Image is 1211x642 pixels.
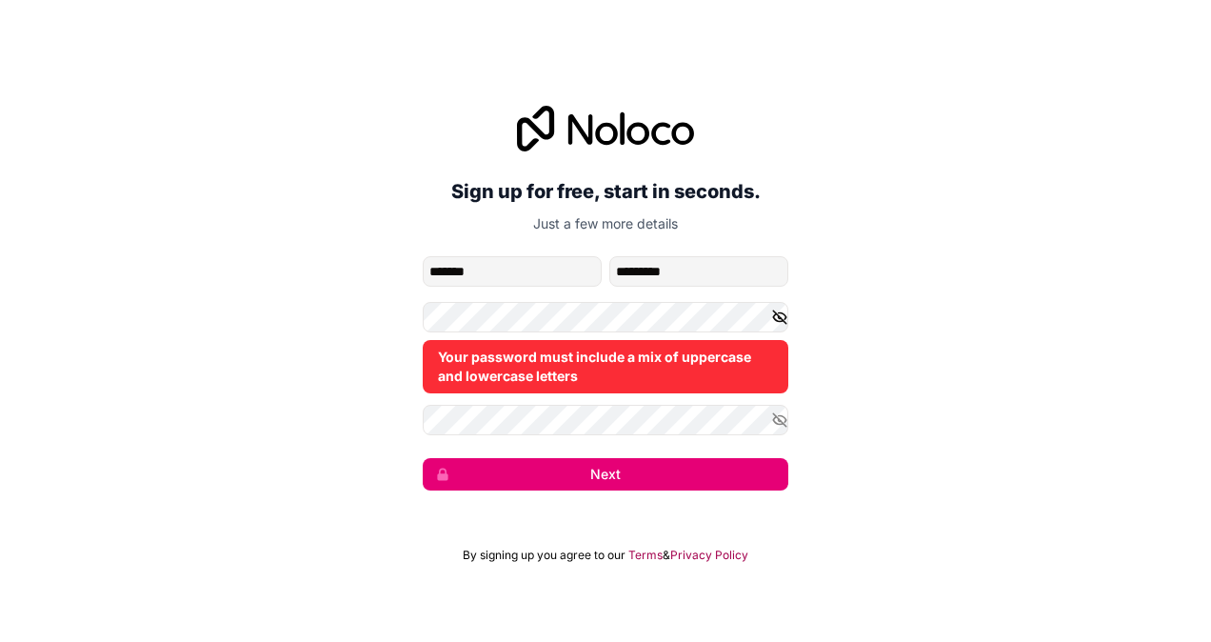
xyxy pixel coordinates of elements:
span: & [663,548,670,563]
p: Just a few more details [423,214,788,233]
a: Terms [628,548,663,563]
div: Your password must include a mix of uppercase and lowercase letters [423,340,788,393]
h2: Sign up for free, start in seconds. [423,174,788,209]
input: family-name [609,256,788,287]
button: Next [423,458,788,491]
input: Password [423,302,788,332]
input: Confirm password [423,405,788,435]
a: Privacy Policy [670,548,748,563]
input: given-name [423,256,602,287]
span: By signing up you agree to our [463,548,625,563]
